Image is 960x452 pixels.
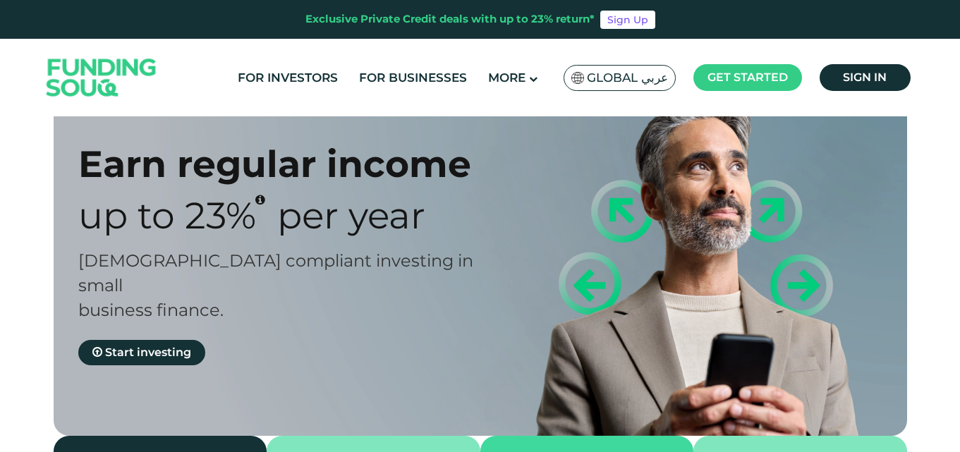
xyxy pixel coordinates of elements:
span: Up to 23% [78,193,256,238]
a: For Investors [234,66,341,90]
span: More [488,71,525,85]
span: [DEMOGRAPHIC_DATA] compliant investing in small business finance. [78,250,473,320]
span: Global عربي [587,70,668,86]
a: Sign Up [600,11,655,29]
a: For Businesses [356,66,470,90]
span: Sign in [843,71,887,84]
div: Earn regular income [78,142,505,186]
img: Logo [32,42,171,114]
div: Exclusive Private Credit deals with up to 23% return* [305,11,595,28]
a: Start investing [78,340,205,365]
img: SA Flag [571,72,584,84]
a: Sign in [820,64,911,91]
span: Get started [707,71,788,84]
i: 23% IRR (expected) ~ 15% Net yield (expected) [255,194,265,205]
span: Per Year [277,193,425,238]
span: Start investing [105,346,191,359]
